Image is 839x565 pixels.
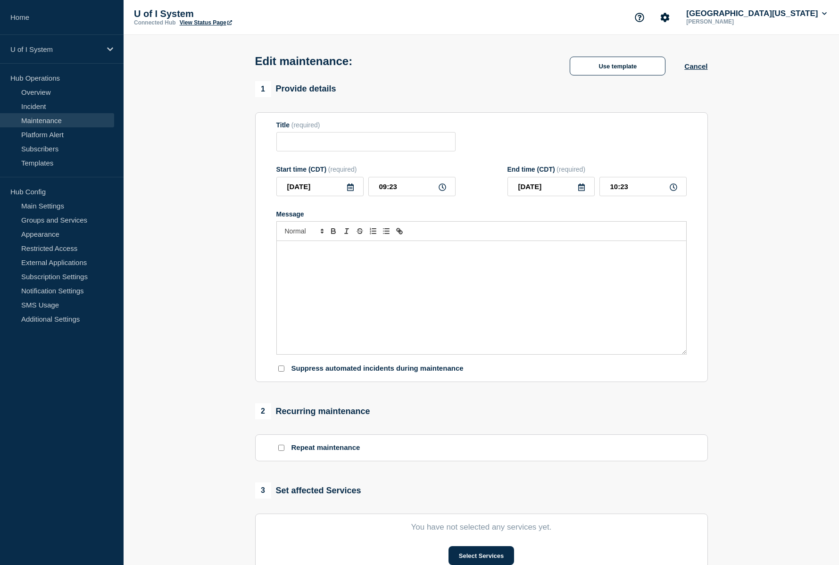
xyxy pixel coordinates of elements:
input: HH:MM [368,177,456,196]
a: View Status Page [180,19,232,26]
div: Title [276,121,456,129]
button: Select Services [449,546,514,565]
span: Font size [281,225,327,237]
div: End time (CDT) [507,166,687,173]
p: U of I System [134,8,323,19]
p: U of I System [10,45,101,53]
input: Suppress automated incidents during maintenance [278,366,284,372]
button: Toggle link [393,225,406,237]
div: Provide details [255,81,336,97]
span: 2 [255,403,271,419]
div: Recurring maintenance [255,403,370,419]
input: YYYY-MM-DD [507,177,595,196]
button: Toggle bulleted list [380,225,393,237]
h1: Edit maintenance: [255,55,353,68]
div: Set affected Services [255,482,361,499]
div: Message [277,241,686,354]
button: Toggle bold text [327,225,340,237]
button: Use template [570,57,665,75]
input: HH:MM [599,177,687,196]
div: Message [276,210,687,218]
button: Support [630,8,649,27]
input: Title [276,132,456,151]
button: Account settings [655,8,675,27]
p: [PERSON_NAME] [684,18,782,25]
p: Repeat maintenance [291,443,360,452]
button: [GEOGRAPHIC_DATA][US_STATE] [684,9,829,18]
p: You have not selected any services yet. [276,523,687,532]
span: 3 [255,482,271,499]
span: 1 [255,81,271,97]
button: Toggle ordered list [366,225,380,237]
p: Connected Hub [134,19,176,26]
button: Toggle italic text [340,225,353,237]
div: Start time (CDT) [276,166,456,173]
input: YYYY-MM-DD [276,177,364,196]
button: Toggle strikethrough text [353,225,366,237]
span: (required) [328,166,357,173]
button: Cancel [684,62,707,70]
span: (required) [557,166,585,173]
p: Suppress automated incidents during maintenance [291,364,464,373]
input: Repeat maintenance [278,445,284,451]
span: (required) [291,121,320,129]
